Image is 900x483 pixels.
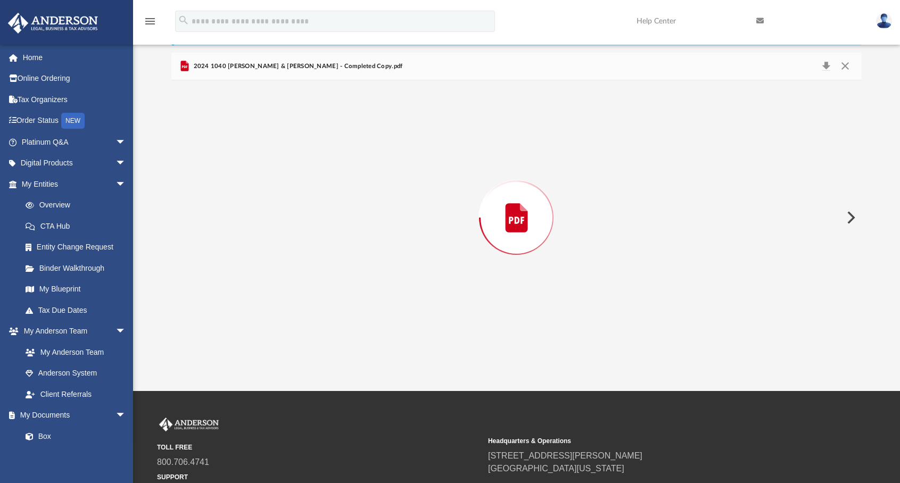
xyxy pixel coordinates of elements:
small: SUPPORT [157,472,481,482]
span: arrow_drop_down [115,173,137,195]
a: Anderson System [15,363,137,384]
button: Download [816,59,836,74]
img: Anderson Advisors Platinum Portal [157,418,221,431]
a: My Entitiesarrow_drop_down [7,173,142,195]
a: Overview [15,195,142,216]
a: 800.706.4741 [157,457,209,467]
a: [GEOGRAPHIC_DATA][US_STATE] [488,464,624,473]
a: [STREET_ADDRESS][PERSON_NAME] [488,451,642,460]
a: Online Ordering [7,68,142,89]
span: 2024 1040 [PERSON_NAME] & [PERSON_NAME] - Completed Copy.pdf [191,62,402,71]
a: Tax Organizers [7,89,142,110]
span: arrow_drop_down [115,131,137,153]
button: Next File [838,203,862,232]
a: CTA Hub [15,215,142,237]
img: User Pic [876,13,892,29]
a: Entity Change Request [15,237,142,258]
small: Headquarters & Operations [488,436,812,446]
a: Digital Productsarrow_drop_down [7,153,142,174]
a: My Anderson Team [15,342,131,363]
button: Close [836,59,855,74]
a: Home [7,47,142,68]
a: My Blueprint [15,279,137,300]
span: arrow_drop_down [115,153,137,174]
small: TOLL FREE [157,443,481,452]
a: menu [144,20,156,28]
a: Meeting Minutes [15,447,137,468]
span: arrow_drop_down [115,321,137,343]
i: menu [144,15,156,28]
img: Anderson Advisors Platinum Portal [5,13,101,34]
a: Platinum Q&Aarrow_drop_down [7,131,142,153]
a: My Documentsarrow_drop_down [7,405,137,426]
a: Tax Due Dates [15,299,142,321]
a: My Anderson Teamarrow_drop_down [7,321,137,342]
a: Order StatusNEW [7,110,142,132]
a: Client Referrals [15,384,137,405]
div: Preview [171,53,862,355]
div: NEW [61,113,85,129]
a: Binder Walkthrough [15,257,142,279]
a: Box [15,426,131,447]
span: arrow_drop_down [115,405,137,427]
i: search [178,14,189,26]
